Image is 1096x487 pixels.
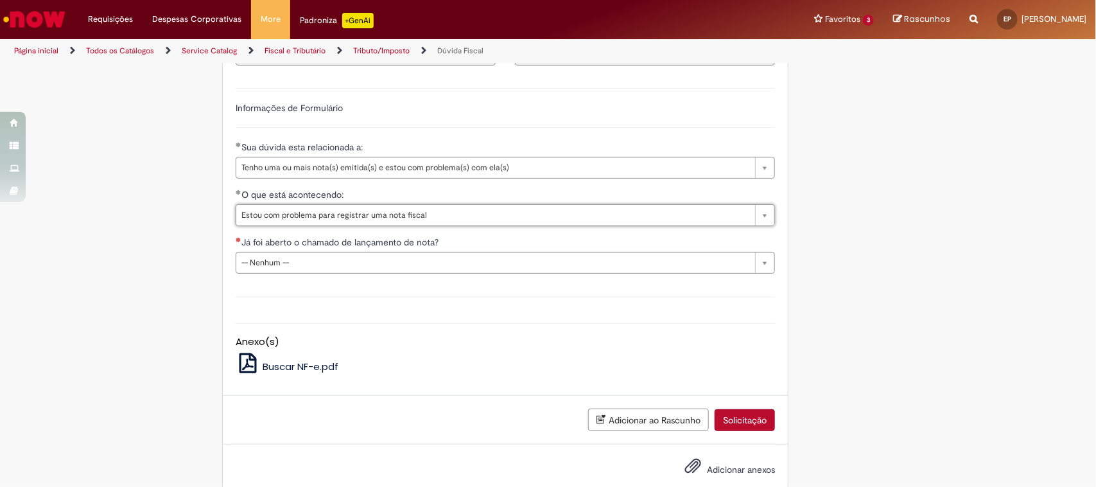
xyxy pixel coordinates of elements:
[241,205,749,226] span: Estou com problema para registrar uma nota fiscal
[681,454,704,484] button: Adicionar anexos
[825,13,860,26] span: Favoritos
[241,252,749,273] span: -- Nenhum --
[263,360,338,373] span: Buscar NF-e.pdf
[236,360,338,373] a: Buscar NF-e.pdf
[236,337,775,348] h5: Anexo(s)
[893,13,950,26] a: Rascunhos
[300,13,374,28] div: Padroniza
[88,13,133,26] span: Requisições
[863,15,874,26] span: 3
[86,46,154,56] a: Todos os Catálogos
[10,39,721,63] ul: Trilhas de página
[236,142,241,147] span: Obrigatório Preenchido
[353,46,410,56] a: Tributo/Imposto
[241,189,346,200] span: O que está acontecendo:
[152,13,241,26] span: Despesas Corporativas
[707,465,775,476] span: Adicionar anexos
[1004,15,1011,23] span: EP
[241,236,441,248] span: Já foi aberto o chamado de lançamento de nota?
[261,13,281,26] span: More
[241,141,365,153] span: Sua dúvida esta relacionada a:
[265,46,326,56] a: Fiscal e Tributário
[236,102,343,114] label: Informações de Formulário
[904,13,950,25] span: Rascunhos
[14,46,58,56] a: Página inicial
[342,13,374,28] p: +GenAi
[1,6,67,32] img: ServiceNow
[437,46,483,56] a: Dúvida Fiscal
[715,409,775,431] button: Solicitação
[588,409,709,431] button: Adicionar ao Rascunho
[236,190,241,195] span: Obrigatório Preenchido
[241,157,749,178] span: Tenho uma ou mais nota(s) emitida(s) e estou com problema(s) com ela(s)
[182,46,237,56] a: Service Catalog
[236,237,241,242] span: Necessários
[1022,13,1086,24] span: [PERSON_NAME]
